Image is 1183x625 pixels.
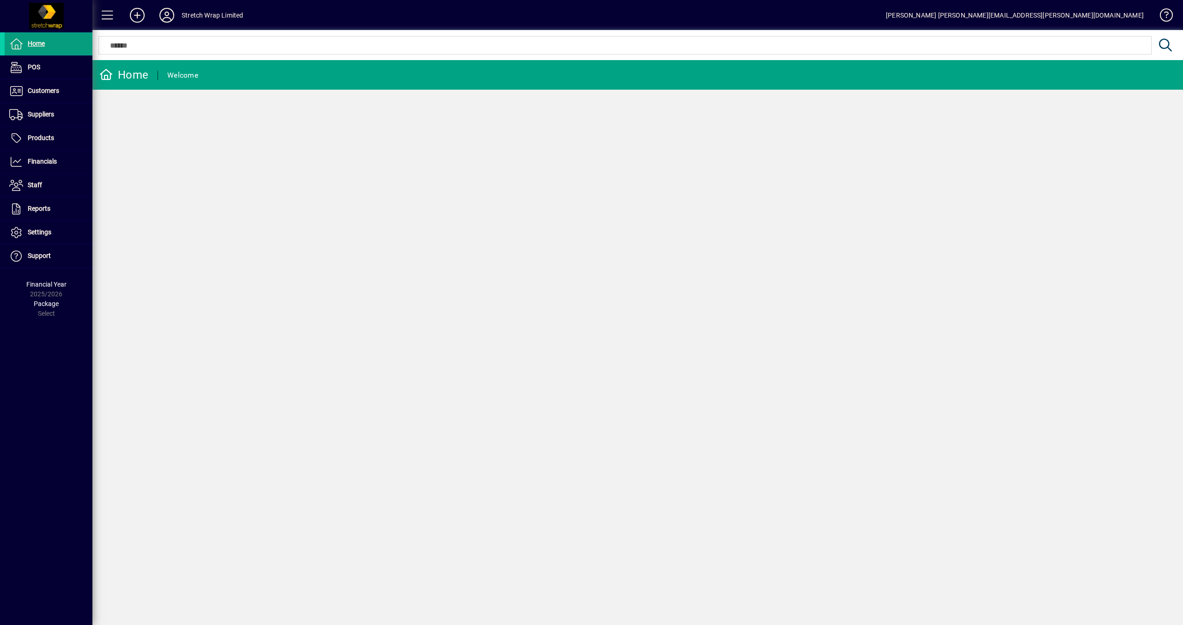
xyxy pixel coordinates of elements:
div: Welcome [167,68,198,83]
a: Support [5,245,92,268]
span: Customers [28,87,59,94]
span: Suppliers [28,110,54,118]
button: Profile [152,7,182,24]
a: Staff [5,174,92,197]
a: POS [5,56,92,79]
a: Reports [5,197,92,221]
a: Suppliers [5,103,92,126]
span: Products [28,134,54,141]
button: Add [122,7,152,24]
a: Customers [5,80,92,103]
span: POS [28,63,40,71]
div: [PERSON_NAME] [PERSON_NAME][EMAIL_ADDRESS][PERSON_NAME][DOMAIN_NAME] [886,8,1144,23]
a: Products [5,127,92,150]
span: Financials [28,158,57,165]
span: Settings [28,228,51,236]
span: Home [28,40,45,47]
a: Settings [5,221,92,244]
a: Financials [5,150,92,173]
div: Stretch Wrap Limited [182,8,244,23]
div: Home [99,67,148,82]
span: Financial Year [26,281,67,288]
a: Knowledge Base [1153,2,1171,32]
span: Reports [28,205,50,212]
span: Package [34,300,59,307]
span: Support [28,252,51,259]
span: Staff [28,181,42,189]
